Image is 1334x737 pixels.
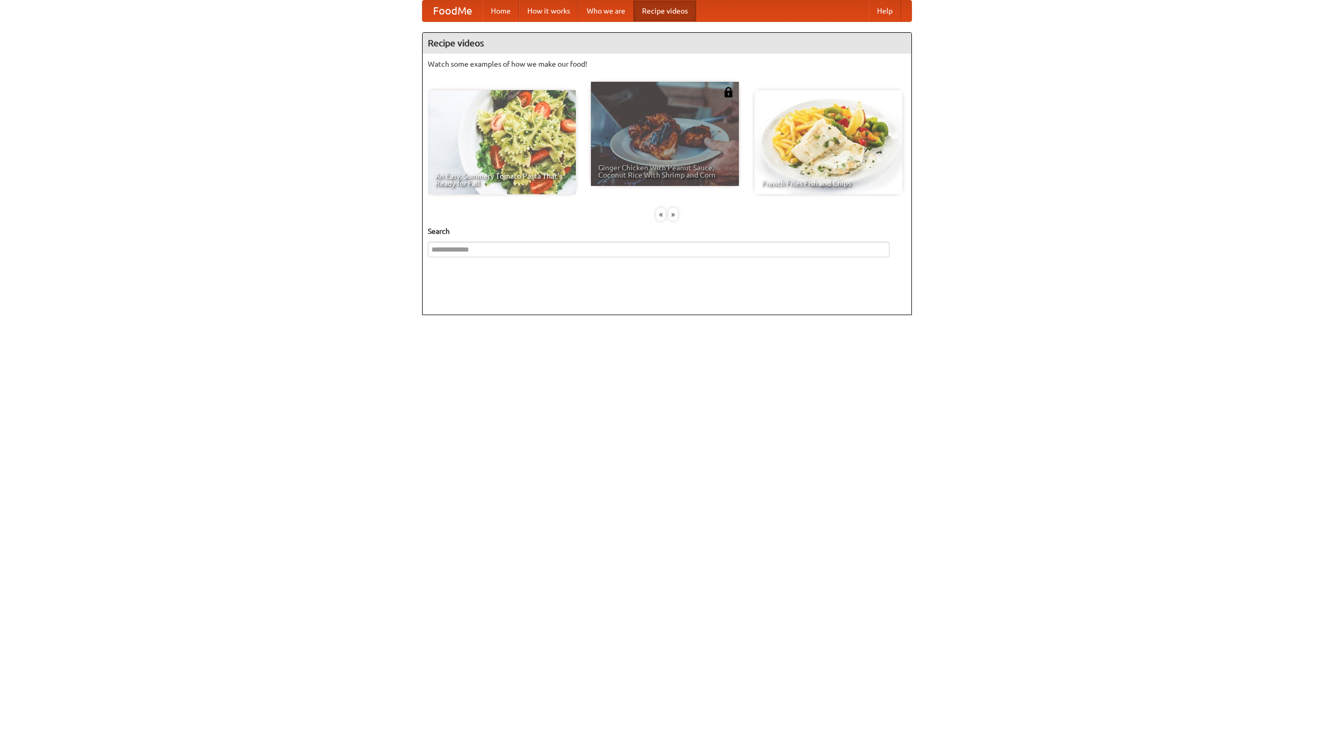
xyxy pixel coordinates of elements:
[428,90,576,194] a: An Easy, Summery Tomato Pasta That's Ready for Fall
[423,1,483,21] a: FoodMe
[755,90,903,194] a: French Fries Fish and Chips
[634,1,696,21] a: Recipe videos
[428,226,906,236] h5: Search
[869,1,901,21] a: Help
[483,1,519,21] a: Home
[435,172,569,187] span: An Easy, Summery Tomato Pasta That's Ready for Fall
[423,33,911,54] h4: Recipe videos
[578,1,634,21] a: Who we are
[428,59,906,69] p: Watch some examples of how we make our food!
[723,87,734,97] img: 483408.png
[669,208,678,221] div: »
[519,1,578,21] a: How it works
[762,180,895,187] span: French Fries Fish and Chips
[656,208,665,221] div: «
